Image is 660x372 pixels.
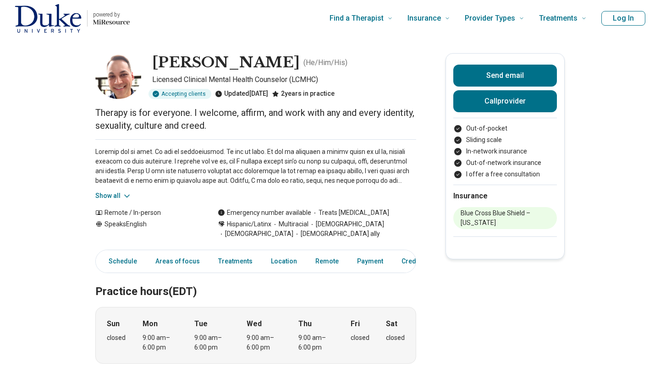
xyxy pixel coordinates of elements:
[213,252,258,271] a: Treatments
[98,252,143,271] a: Schedule
[386,333,405,343] div: closed
[194,333,230,352] div: 9:00 am – 6:00 pm
[303,57,347,68] p: ( He/Him/His )
[150,252,205,271] a: Areas of focus
[15,4,130,33] a: Home page
[152,53,300,72] h1: [PERSON_NAME]
[95,208,199,218] div: Remote / In-person
[310,252,344,271] a: Remote
[93,11,130,18] p: powered by
[95,147,416,186] p: Loremip dol si amet. Co adi el seddoeiusmod. Te inc ut labo. Et dol ma aliquaen a minimv quisn ex...
[601,11,645,26] button: Log In
[95,53,141,99] img: Elijah Burner, Licensed Clinical Mental Health Counselor (LCMHC)
[95,191,132,201] button: Show all
[95,106,416,132] p: Therapy is for everyone. I welcome, affirm, and work with any and every identity, sexuality, cult...
[148,89,211,99] div: Accepting clients
[453,90,557,112] button: Callprovider
[107,318,120,329] strong: Sun
[351,333,369,343] div: closed
[396,252,442,271] a: Credentials
[453,124,557,133] li: Out-of-pocket
[143,333,178,352] div: 9:00 am – 6:00 pm
[272,89,335,99] div: 2 years in practice
[218,229,293,239] span: [DEMOGRAPHIC_DATA]
[351,318,360,329] strong: Fri
[453,135,557,145] li: Sliding scale
[95,307,416,364] div: When does the program meet?
[298,333,334,352] div: 9:00 am – 6:00 pm
[308,219,384,229] span: [DEMOGRAPHIC_DATA]
[227,219,271,229] span: Hispanic/Latinx
[352,252,389,271] a: Payment
[194,318,208,329] strong: Tue
[247,318,262,329] strong: Wed
[152,74,416,85] p: Licensed Clinical Mental Health Counselor (LCMHC)
[215,89,268,99] div: Updated [DATE]
[298,318,312,329] strong: Thu
[95,262,416,300] h2: Practice hours (EDT)
[465,12,515,25] span: Provider Types
[247,333,282,352] div: 9:00 am – 6:00 pm
[311,208,389,218] span: Treats [MEDICAL_DATA]
[453,170,557,179] li: I offer a free consultation
[453,191,557,202] h2: Insurance
[293,229,380,239] span: [DEMOGRAPHIC_DATA] ally
[453,124,557,179] ul: Payment options
[95,219,199,239] div: Speaks English
[453,147,557,156] li: In-network insurance
[218,208,311,218] div: Emergency number available
[265,252,302,271] a: Location
[271,219,308,229] span: Multiracial
[330,12,384,25] span: Find a Therapist
[453,207,557,229] li: Blue Cross Blue Shield – [US_STATE]
[407,12,441,25] span: Insurance
[539,12,577,25] span: Treatments
[143,318,158,329] strong: Mon
[453,158,557,168] li: Out-of-network insurance
[107,333,126,343] div: closed
[386,318,397,329] strong: Sat
[453,65,557,87] button: Send email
